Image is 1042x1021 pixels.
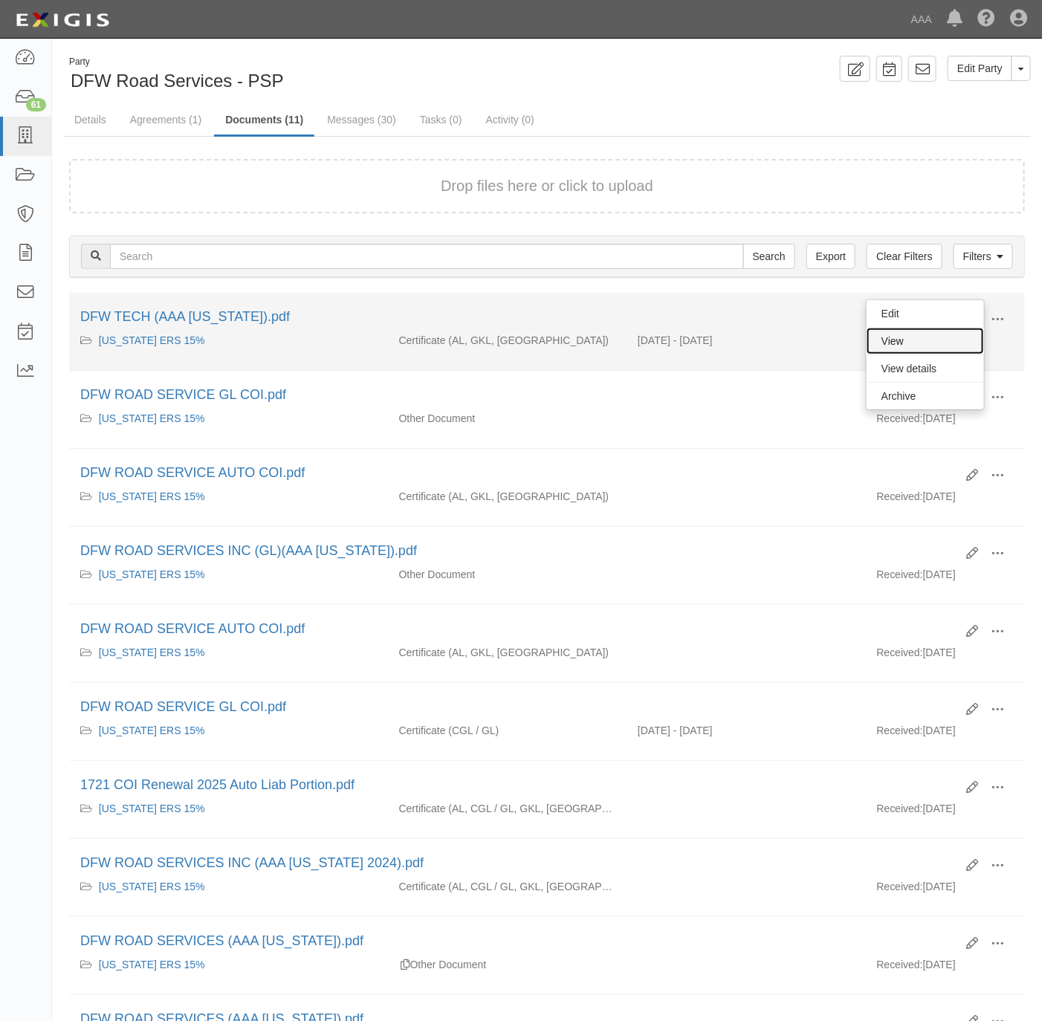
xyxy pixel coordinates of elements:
[80,308,955,327] div: DFW TECH (AAA TEXAS).pdf
[99,881,205,892] a: [US_STATE] ERS 15%
[80,567,377,582] div: Texas ERS 15%
[627,333,866,348] div: Effective 02/06/2025 - Expiration 02/06/2026
[866,801,1025,823] div: [DATE]
[99,646,205,658] a: [US_STATE] ERS 15%
[388,645,627,660] div: Auto Liability Garage Keepers Liability On-Hook
[388,957,627,972] div: Other Document
[99,959,205,970] a: [US_STATE] ERS 15%
[80,698,955,717] div: DFW ROAD SERVICE GL COI.pdf
[80,333,377,348] div: Texas ERS 15%
[80,855,424,870] a: DFW ROAD SERVICES INC (AAA [US_STATE] 2024).pdf
[388,723,627,738] div: Commercial General Liability / Garage Liability
[99,334,205,346] a: [US_STATE] ERS 15%
[904,4,939,34] a: AAA
[99,803,205,814] a: [US_STATE] ERS 15%
[743,244,795,269] input: Search
[63,105,117,134] a: Details
[119,105,213,134] a: Agreements (1)
[877,489,923,504] p: Received:
[214,105,314,137] a: Documents (11)
[99,725,205,736] a: [US_STATE] ERS 15%
[80,387,286,402] a: DFW ROAD SERVICE GL COI.pdf
[99,490,205,502] a: [US_STATE] ERS 15%
[867,328,984,354] a: View
[71,71,284,91] span: DFW Road Services - PSP
[441,175,653,197] button: Drop files here or click to upload
[866,723,1025,745] div: [DATE]
[866,879,1025,901] div: [DATE]
[627,957,866,958] div: Effective - Expiration
[80,957,377,972] div: Texas ERS 15%
[877,411,923,426] p: Received:
[867,300,984,327] a: Edit
[409,105,473,134] a: Tasks (0)
[26,98,46,111] div: 61
[316,105,407,134] a: Messages (30)
[110,244,744,269] input: Search
[877,957,923,972] p: Received:
[877,645,923,660] p: Received:
[388,879,627,894] div: Auto Liability Commercial General Liability / Garage Liability Garage Keepers Liability On-Hook
[80,411,377,426] div: Texas ERS 15%
[627,723,866,738] div: Effective 08/14/2025 - Expiration 08/14/2026
[80,777,355,792] a: 1721 COI Renewal 2025 Auto Liab Portion.pdf
[80,699,286,714] a: DFW ROAD SERVICE GL COI.pdf
[627,411,866,412] div: Effective - Expiration
[627,645,866,646] div: Effective - Expiration
[80,645,377,660] div: Texas ERS 15%
[866,567,1025,589] div: [DATE]
[80,723,377,738] div: Texas ERS 15%
[877,723,923,738] p: Received:
[388,489,627,504] div: Auto Liability Garage Keepers Liability On-Hook
[388,411,627,426] div: Other Document
[99,412,205,424] a: [US_STATE] ERS 15%
[80,854,955,873] div: DFW ROAD SERVICES INC (AAA TEXAS 2024).pdf
[388,567,627,582] div: Other Document
[867,355,984,382] a: View details
[977,10,995,28] i: Help Center - Complianz
[627,567,866,568] div: Effective - Expiration
[627,879,866,880] div: Effective - Expiration
[877,567,923,582] p: Received:
[11,7,114,33] img: logo-5460c22ac91f19d4615b14bd174203de0afe785f0fc80cf4dbbc73dc1793850b.png
[867,244,942,269] a: Clear Filters
[877,801,923,816] p: Received:
[80,932,955,951] div: DFW ROAD SERVICES (AAA TEXAS).pdf
[80,620,955,639] div: DFW ROAD SERVICE AUTO COI.pdf
[63,56,536,94] div: DFW Road Services - PSP
[388,333,627,348] div: Auto Liability Garage Keepers Liability On-Hook
[80,879,377,894] div: Texas ERS 15%
[80,933,363,948] a: DFW ROAD SERVICES (AAA [US_STATE]).pdf
[866,957,1025,979] div: [DATE]
[80,465,305,480] a: DFW ROAD SERVICE AUTO COI.pdf
[69,56,284,68] div: Party
[627,801,866,802] div: Effective - Expiration
[80,386,955,405] div: DFW ROAD SERVICE GL COI.pdf
[877,879,923,894] p: Received:
[388,801,627,816] div: Auto Liability Commercial General Liability / Garage Liability Garage Keepers Liability On-Hook
[867,383,984,409] a: Archive
[627,489,866,490] div: Effective - Expiration
[866,411,1025,433] div: [DATE]
[80,543,417,558] a: DFW ROAD SERVICES INC (GL)(AAA [US_STATE]).pdf
[954,244,1013,269] a: Filters
[80,489,377,504] div: Texas ERS 15%
[80,464,955,483] div: DFW ROAD SERVICE AUTO COI.pdf
[866,489,1025,511] div: [DATE]
[475,105,546,134] a: Activity (0)
[948,56,1012,81] a: Edit Party
[80,801,377,816] div: Texas ERS 15%
[80,309,290,324] a: DFW TECH (AAA [US_STATE]).pdf
[866,645,1025,667] div: [DATE]
[806,244,855,269] a: Export
[80,542,955,561] div: DFW ROAD SERVICES INC (GL)(AAA TEXAS).pdf
[401,957,410,972] div: Duplicate
[99,568,205,580] a: [US_STATE] ERS 15%
[80,776,955,795] div: 1721 COI Renewal 2025 Auto Liab Portion.pdf
[80,621,305,636] a: DFW ROAD SERVICE AUTO COI.pdf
